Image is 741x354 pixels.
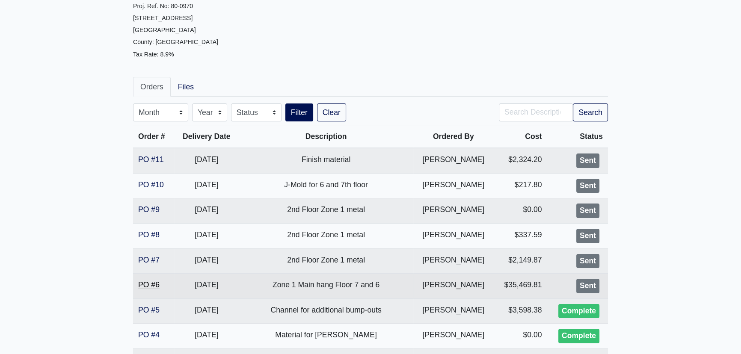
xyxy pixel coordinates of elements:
[494,274,547,299] td: $35,469.81
[239,223,413,248] td: 2nd Floor Zone 1 metal
[138,330,160,339] a: PO #4
[413,125,494,148] th: Ordered By
[494,148,547,173] td: $2,324.20
[171,77,201,97] a: Files
[174,248,239,274] td: [DATE]
[573,103,608,121] button: Search
[413,324,494,349] td: [PERSON_NAME]
[138,280,160,289] a: PO #6
[133,15,193,21] small: [STREET_ADDRESS]
[547,125,608,148] th: Status
[239,148,413,173] td: Finish material
[576,179,599,193] div: Sent
[494,298,547,324] td: $3,598.38
[494,223,547,248] td: $337.59
[413,173,494,198] td: [PERSON_NAME]
[133,125,174,148] th: Order #
[174,298,239,324] td: [DATE]
[133,77,171,97] a: Orders
[138,180,164,189] a: PO #10
[494,198,547,224] td: $0.00
[239,324,413,349] td: Material for [PERSON_NAME]
[576,229,599,243] div: Sent
[239,274,413,299] td: Zone 1 Main hang Floor 7 and 6
[138,306,160,314] a: PO #5
[413,198,494,224] td: [PERSON_NAME]
[494,125,547,148] th: Cost
[494,248,547,274] td: $2,149.87
[138,256,160,264] a: PO #7
[413,148,494,173] td: [PERSON_NAME]
[494,324,547,349] td: $0.00
[174,148,239,173] td: [DATE]
[413,274,494,299] td: [PERSON_NAME]
[499,103,573,121] input: Search
[174,173,239,198] td: [DATE]
[558,329,599,343] div: Complete
[174,125,239,148] th: Delivery Date
[576,254,599,268] div: Sent
[133,51,174,58] small: Tax Rate: 8.9%
[174,324,239,349] td: [DATE]
[576,153,599,168] div: Sent
[576,204,599,218] div: Sent
[138,205,160,214] a: PO #9
[239,173,413,198] td: J-Mold for 6 and 7th floor
[138,155,164,164] a: PO #11
[413,248,494,274] td: [PERSON_NAME]
[413,223,494,248] td: [PERSON_NAME]
[174,274,239,299] td: [DATE]
[138,230,160,239] a: PO #8
[558,304,599,319] div: Complete
[239,298,413,324] td: Channel for additional bump-outs
[317,103,346,121] a: Clear
[413,298,494,324] td: [PERSON_NAME]
[174,223,239,248] td: [DATE]
[133,27,196,33] small: [GEOGRAPHIC_DATA]
[576,279,599,293] div: Sent
[174,198,239,224] td: [DATE]
[285,103,313,121] button: Filter
[133,38,218,45] small: County: [GEOGRAPHIC_DATA]
[133,3,193,9] small: Proj. Ref. No: 80-0970
[494,173,547,198] td: $217.80
[239,248,413,274] td: 2nd Floor Zone 1 metal
[239,125,413,148] th: Description
[239,198,413,224] td: 2nd Floor Zone 1 metal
